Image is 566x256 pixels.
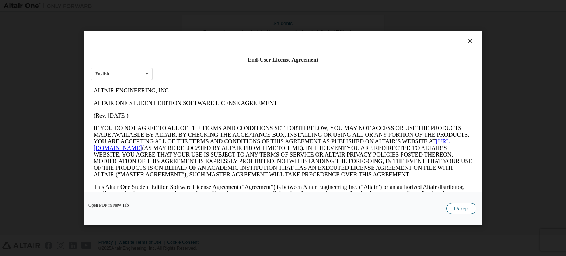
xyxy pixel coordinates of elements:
[95,71,109,76] div: English
[3,99,382,126] p: This Altair One Student Edition Software License Agreement (“Agreement”) is between Altair Engine...
[3,3,382,10] p: ALTAIR ENGINEERING, INC.
[3,15,382,22] p: ALTAIR ONE STUDENT EDITION SOFTWARE LICENSE AGREEMENT
[3,54,361,67] a: [URL][DOMAIN_NAME]
[91,56,475,63] div: End-User License Agreement
[88,203,129,207] a: Open PDF in New Tab
[3,28,382,35] p: (Rev. [DATE])
[446,203,476,214] button: I Accept
[3,41,382,94] p: IF YOU DO NOT AGREE TO ALL OF THE TERMS AND CONDITIONS SET FORTH BELOW, YOU MAY NOT ACCESS OR USE...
